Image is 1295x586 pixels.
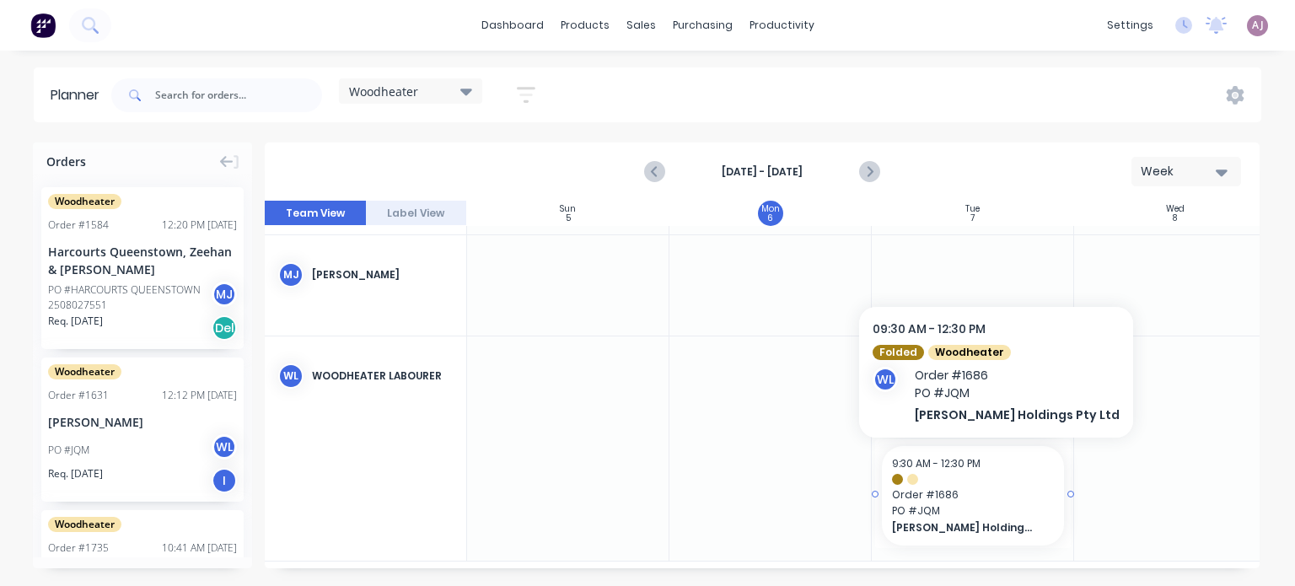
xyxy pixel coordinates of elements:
div: 12:20 PM [DATE] [162,218,237,233]
span: 9:30 AM - 12:30 PM [892,456,981,470]
strong: [DATE] - [DATE] [678,164,846,180]
span: [PERSON_NAME] [892,406,1038,422]
div: products [552,13,618,38]
div: Wed [1166,204,1185,214]
div: Order # 1735 [48,540,109,556]
div: Order # 1584 [48,218,109,233]
div: settings [1099,13,1162,38]
span: AJ [1252,18,1264,33]
div: 8 [1173,214,1177,223]
div: 7 [970,214,975,223]
div: WL [212,434,237,460]
div: [PERSON_NAME] [48,413,237,431]
span: Woodheater [48,194,121,209]
div: [PERSON_NAME] [312,267,453,282]
div: Planner [51,85,108,105]
span: PO # JQM [892,503,1054,519]
a: dashboard [473,13,552,38]
div: PO #HARCOURTS QUEENSTOWN 2508027551 [48,282,217,313]
div: 10:41 AM [DATE] [162,540,237,556]
div: MJ [278,262,304,288]
div: Order # 1631 [48,388,109,403]
span: 8:30 AM - 4:30 PM [892,358,979,373]
div: Sun [560,204,576,214]
div: productivity [741,13,823,38]
span: Woodheater [48,364,121,379]
div: PO #JQM [48,443,89,458]
span: Req. [DATE] [48,314,103,329]
div: Harcourts Queenstown, Zeehan & [PERSON_NAME] [48,243,237,278]
span: Woodheater [349,83,418,100]
button: Team View [265,201,366,226]
span: Orders [46,153,86,170]
div: Tue [965,204,980,214]
div: Week [1141,163,1218,180]
div: sales [618,13,664,38]
div: I [212,468,237,493]
span: [PERSON_NAME] Holdings Pty Ltd [892,520,1038,535]
img: Factory [30,13,56,38]
button: Week [1131,157,1241,186]
div: MJ [212,282,237,307]
div: 5 [566,214,571,223]
input: Search for orders... [155,78,322,112]
span: Req. [DATE] [48,466,103,481]
button: Label View [366,201,467,226]
div: Del [212,315,237,341]
div: purchasing [664,13,741,38]
div: WL [278,363,304,389]
span: Order # 1722 [892,390,1054,405]
div: 12:12 PM [DATE] [162,388,237,403]
div: Woodheater Labourer [312,368,453,384]
div: Mon [761,204,780,214]
span: Woodheater [48,517,121,532]
div: 6 [767,214,773,223]
span: Order # 1686 [892,487,1054,503]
